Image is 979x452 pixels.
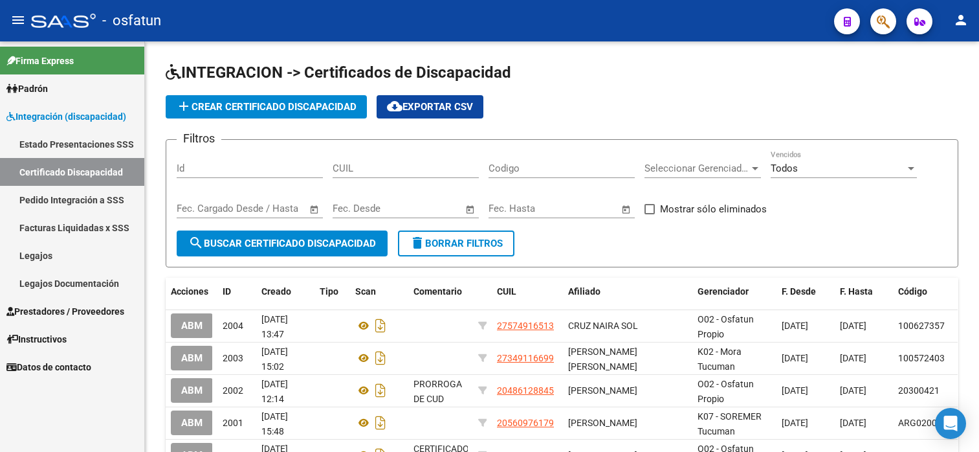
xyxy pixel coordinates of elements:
[223,353,243,363] span: 2003
[166,95,367,119] button: Crear Certificado Discapacidad
[177,231,388,256] button: Buscar Certificado Discapacidad
[497,385,554,396] span: 20486128845
[568,418,637,428] span: [PERSON_NAME]
[177,130,221,148] h3: Filtros
[223,385,243,396] span: 2002
[568,321,638,331] span: CRUZ NAIRA SOL
[372,412,389,433] i: Descargar documento
[261,286,291,297] span: Creado
[355,286,376,297] span: Scan
[181,418,203,429] span: ABM
[782,418,808,428] span: [DATE]
[413,286,462,297] span: Comentario
[171,346,213,370] button: ABM
[181,353,203,365] span: ABM
[261,346,288,372] span: [DATE] 15:02
[463,202,478,217] button: Open calendar
[171,378,213,402] button: ABM
[261,314,288,339] span: [DATE] 13:47
[542,203,605,214] input: End date
[660,201,767,217] span: Mostrar sólo eliminados
[372,348,389,368] i: Descargar documento
[698,411,762,436] span: K07 - SOREMER Tucuman
[166,278,217,306] datatable-header-cell: Acciones
[840,286,873,297] span: F. Hasta
[333,203,375,214] input: Start date
[840,353,866,363] span: [DATE]
[563,278,692,306] datatable-header-cell: Afiliado
[497,321,554,331] span: 27574916513
[181,385,203,397] span: ABM
[898,321,945,331] span: 100627357
[408,278,473,306] datatable-header-cell: Comentario
[320,286,338,297] span: Tipo
[782,321,808,331] span: [DATE]
[898,353,945,363] span: 100572403
[223,286,231,297] span: ID
[171,411,213,435] button: ABM
[176,101,357,113] span: Crear Certificado Discapacidad
[410,238,503,249] span: Borrar Filtros
[698,346,742,372] span: K02 - Mora Tucuman
[171,313,213,337] button: ABM
[619,202,634,217] button: Open calendar
[261,379,288,404] span: [DATE] 12:14
[840,385,866,396] span: [DATE]
[307,202,322,217] button: Open calendar
[10,12,26,28] mat-icon: menu
[840,321,866,331] span: [DATE]
[386,203,449,214] input: End date
[698,379,754,404] span: O02 - Osfatun Propio
[188,238,376,249] span: Buscar Certificado Discapacidad
[568,385,637,396] span: [PERSON_NAME]
[568,286,600,297] span: Afiliado
[350,278,408,306] datatable-header-cell: Scan
[398,231,514,256] button: Borrar Filtros
[835,278,893,306] datatable-header-cell: F. Hasta
[314,278,350,306] datatable-header-cell: Tipo
[497,353,554,363] span: 27349116699
[223,418,243,428] span: 2001
[692,278,776,306] datatable-header-cell: Gerenciador
[171,286,208,297] span: Acciones
[256,278,314,306] datatable-header-cell: Creado
[6,82,48,96] span: Padrón
[6,304,124,319] span: Prestadores / Proveedores
[492,278,563,306] datatable-header-cell: CUIL
[6,332,67,346] span: Instructivos
[181,321,203,332] span: ABM
[898,385,940,396] span: 20300421
[497,286,516,297] span: CUIL
[387,98,402,114] mat-icon: cloud_download
[410,235,425,251] mat-icon: delete
[782,385,808,396] span: [DATE]
[840,418,866,428] span: [DATE]
[102,6,161,35] span: - osfatun
[176,98,192,114] mat-icon: add
[188,235,204,251] mat-icon: search
[935,408,966,439] div: Open Intercom Messenger
[497,418,554,428] span: 20560976179
[230,203,293,214] input: End date
[387,101,473,113] span: Exportar CSV
[953,12,969,28] mat-icon: person
[782,286,816,297] span: F. Desde
[177,203,219,214] input: Start date
[568,346,637,372] span: [PERSON_NAME] [PERSON_NAME]
[223,321,243,331] span: 2004
[372,315,389,336] i: Descargar documento
[6,109,126,124] span: Integración (discapacidad)
[6,54,74,68] span: Firma Express
[898,286,927,297] span: Código
[698,314,754,339] span: O02 - Osfatun Propio
[217,278,256,306] datatable-header-cell: ID
[166,63,511,82] span: INTEGRACION -> Certificados de Discapacidad
[771,163,798,174] span: Todos
[261,411,288,436] span: [DATE] 15:48
[644,163,749,174] span: Seleccionar Gerenciador
[782,353,808,363] span: [DATE]
[489,203,531,214] input: Start date
[372,380,389,401] i: Descargar documento
[377,95,483,119] button: Exportar CSV
[413,379,462,404] span: PRORROGA DE CUD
